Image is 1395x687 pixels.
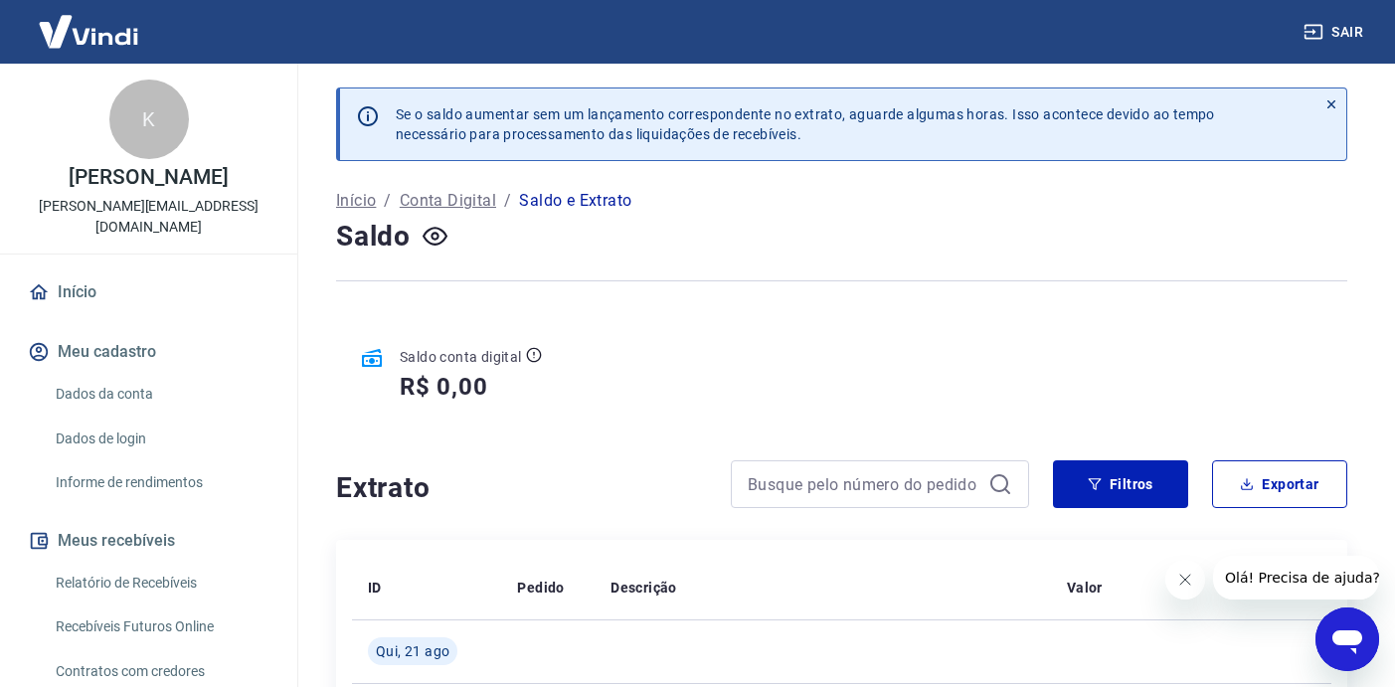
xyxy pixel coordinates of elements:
[748,469,980,499] input: Busque pelo número do pedido
[1165,560,1205,600] iframe: Fechar mensagem
[1213,556,1379,600] iframe: Mensagem da empresa
[610,578,677,598] p: Descrição
[24,270,273,314] a: Início
[1300,14,1371,51] button: Sair
[48,563,273,603] a: Relatório de Recebíveis
[48,374,273,415] a: Dados da conta
[109,80,189,159] div: K
[368,578,382,598] p: ID
[1315,607,1379,671] iframe: Botão para abrir a janela de mensagens
[519,189,631,213] p: Saldo e Extrato
[400,371,488,403] h5: R$ 0,00
[48,419,273,459] a: Dados de login
[69,167,228,188] p: [PERSON_NAME]
[16,196,281,238] p: [PERSON_NAME][EMAIL_ADDRESS][DOMAIN_NAME]
[24,1,153,62] img: Vindi
[336,468,707,508] h4: Extrato
[517,578,564,598] p: Pedido
[12,14,167,30] span: Olá! Precisa de ajuda?
[504,189,511,213] p: /
[24,519,273,563] button: Meus recebíveis
[1067,578,1103,598] p: Valor
[336,189,376,213] a: Início
[400,189,496,213] a: Conta Digital
[48,606,273,647] a: Recebíveis Futuros Online
[400,347,522,367] p: Saldo conta digital
[336,217,411,257] h4: Saldo
[384,189,391,213] p: /
[48,462,273,503] a: Informe de rendimentos
[396,104,1215,144] p: Se o saldo aumentar sem um lançamento correspondente no extrato, aguarde algumas horas. Isso acon...
[24,330,273,374] button: Meu cadastro
[1212,460,1347,508] button: Exportar
[1053,460,1188,508] button: Filtros
[376,641,449,661] span: Qui, 21 ago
